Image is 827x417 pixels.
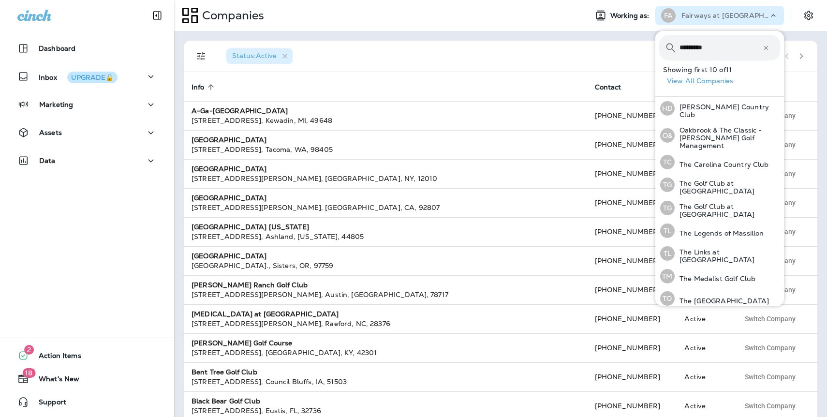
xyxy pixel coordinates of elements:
[587,217,677,246] td: [PHONE_NUMBER]
[745,402,796,409] span: Switch Company
[675,248,780,264] p: The Links at [GEOGRAPHIC_DATA]
[10,346,164,365] button: 2Action Items
[29,398,66,410] span: Support
[192,145,579,154] div: [STREET_ADDRESS] , Tacoma , WA , 98405
[192,406,579,416] div: [STREET_ADDRESS] , Eustis , FL , 32736
[655,151,784,173] button: TCThe Carolina Country Club
[663,74,784,89] button: View All Companies
[745,373,796,380] span: Switch Company
[192,397,260,405] strong: Black Bear Golf Club
[144,6,171,25] button: Collapse Sidebar
[595,83,634,91] span: Contact
[192,174,579,183] div: [STREET_ADDRESS][PERSON_NAME] , [GEOGRAPHIC_DATA] , NY , 12010
[675,179,780,195] p: The Golf Club at [GEOGRAPHIC_DATA]
[71,74,114,81] div: UPGRADE🔒
[192,232,579,241] div: [STREET_ADDRESS] , Ashland , [US_STATE] , 44805
[660,155,675,169] div: TC
[587,246,677,275] td: [PHONE_NUMBER]
[587,275,677,304] td: [PHONE_NUMBER]
[660,128,675,143] div: O&
[226,48,293,64] div: Status:Active
[587,188,677,217] td: [PHONE_NUMBER]
[192,281,308,289] strong: [PERSON_NAME] Ranch Golf Club
[745,315,796,322] span: Switch Company
[675,126,780,149] p: Oakbrook & The Classic - [PERSON_NAME] Golf Management
[192,203,579,212] div: [STREET_ADDRESS][PERSON_NAME] , [GEOGRAPHIC_DATA] , CA , 92807
[655,120,784,151] button: O&Oakbrook & The Classic - [PERSON_NAME] Golf Management
[29,375,79,387] span: What's New
[660,101,675,116] div: HD
[587,333,677,362] td: [PHONE_NUMBER]
[192,348,579,357] div: [STREET_ADDRESS] , [GEOGRAPHIC_DATA] , KY , 42301
[675,203,780,218] p: The Golf Club at [GEOGRAPHIC_DATA]
[739,312,801,326] button: Switch Company
[587,362,677,391] td: [PHONE_NUMBER]
[10,39,164,58] button: Dashboard
[655,287,784,310] button: TOThe [GEOGRAPHIC_DATA]
[192,83,217,91] span: Info
[675,275,755,283] p: The Medalist Golf Club
[610,12,651,20] span: Working as:
[192,194,266,202] strong: [GEOGRAPHIC_DATA]
[192,377,579,387] div: [STREET_ADDRESS] , Council Bluffs , IA , 51503
[10,95,164,114] button: Marketing
[192,319,579,328] div: [STREET_ADDRESS][PERSON_NAME] , Raeford , NC , 28376
[587,159,677,188] td: [PHONE_NUMBER]
[192,46,211,66] button: Filters
[67,72,118,83] button: UPGRADE🔒
[192,83,205,91] span: Info
[192,252,266,260] strong: [GEOGRAPHIC_DATA]
[800,7,817,24] button: Settings
[677,362,732,391] td: Active
[745,344,796,351] span: Switch Company
[739,341,801,355] button: Switch Company
[587,304,677,333] td: [PHONE_NUMBER]
[39,101,73,108] p: Marketing
[39,129,62,136] p: Assets
[192,223,309,231] strong: [GEOGRAPHIC_DATA] [US_STATE]
[661,8,676,23] div: FA
[677,333,732,362] td: Active
[587,130,677,159] td: [PHONE_NUMBER]
[10,67,164,86] button: InboxUPGRADE🔒
[739,399,801,413] button: Switch Company
[10,123,164,142] button: Assets
[24,345,34,355] span: 2
[675,103,780,119] p: [PERSON_NAME] Country Club
[681,12,768,19] p: Fairways at [GEOGRAPHIC_DATA]
[192,135,266,144] strong: [GEOGRAPHIC_DATA]
[660,269,675,283] div: TM
[192,261,579,270] div: [GEOGRAPHIC_DATA]. , Sisters , OR , 97759
[655,220,784,242] button: TLThe Legends of Massillon
[232,51,277,60] span: Status : Active
[587,101,677,130] td: [PHONE_NUMBER]
[655,242,784,265] button: TLThe Links at [GEOGRAPHIC_DATA]
[655,196,784,220] button: TGThe Golf Club at [GEOGRAPHIC_DATA]
[192,164,266,173] strong: [GEOGRAPHIC_DATA]
[660,178,675,192] div: TG
[660,223,675,238] div: TL
[655,173,784,196] button: TGThe Golf Club at [GEOGRAPHIC_DATA]
[29,352,81,363] span: Action Items
[739,370,801,384] button: Switch Company
[10,392,164,412] button: Support
[39,157,56,164] p: Data
[677,304,732,333] td: Active
[192,368,257,376] strong: Bent Tree Golf Club
[675,297,769,305] p: The [GEOGRAPHIC_DATA]
[660,291,675,306] div: TO
[660,201,675,215] div: TG
[655,97,784,120] button: HD[PERSON_NAME] Country Club
[192,339,293,347] strong: [PERSON_NAME] Golf Course
[660,246,675,261] div: TL
[595,83,621,91] span: Contact
[663,66,784,74] p: Showing first 10 of 11
[22,368,35,378] span: 18
[39,72,118,82] p: Inbox
[10,151,164,170] button: Data
[655,265,784,287] button: TMThe Medalist Golf Club
[192,290,579,299] div: [STREET_ADDRESS][PERSON_NAME] , Austin , [GEOGRAPHIC_DATA] , 78717
[198,8,264,23] p: Companies
[675,229,764,237] p: The Legends of Massillon
[675,161,769,168] p: The Carolina Country Club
